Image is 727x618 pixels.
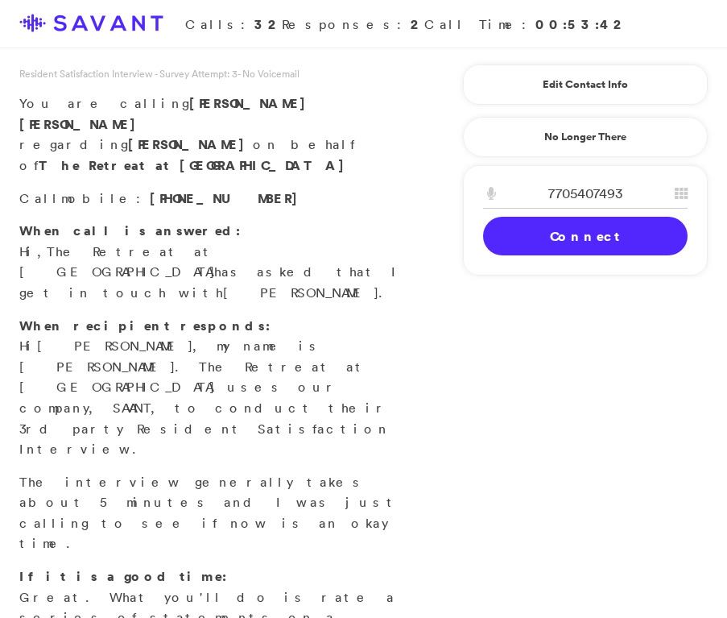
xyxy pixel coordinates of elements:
span: [PHONE_NUMBER] [150,189,306,207]
strong: When recipient responds: [19,317,271,334]
p: Hi, has asked that I get in touch with . [19,221,402,303]
span: [PERSON_NAME] [189,94,314,112]
p: Hi , my name is [PERSON_NAME]. The Retreat at [GEOGRAPHIC_DATA] uses our company, SAVANT, to cond... [19,316,402,460]
span: The Retreat at [GEOGRAPHIC_DATA] [19,243,216,280]
span: [PERSON_NAME] [223,284,378,301]
strong: When call is answered: [19,222,241,239]
a: Connect [483,217,688,255]
strong: If it is a good time: [19,567,227,585]
p: Call : [19,189,402,209]
strong: [PERSON_NAME] [128,135,253,153]
span: [PERSON_NAME] [19,115,144,133]
span: mobile [61,190,136,206]
p: You are calling regarding on behalf of [19,93,402,176]
a: No Longer There [463,117,708,157]
span: [PERSON_NAME] [37,338,192,354]
strong: 2 [411,15,424,33]
a: Edit Contact Info [483,72,688,97]
strong: 00:53:42 [535,15,627,33]
strong: 32 [254,15,282,33]
span: Resident Satisfaction Interview - Survey Attempt: 3 - No Voicemail [19,67,299,81]
strong: The Retreat at [GEOGRAPHIC_DATA] [39,156,353,174]
p: The interview generally takes about 5 minutes and I was just calling to see if now is an okay time. [19,472,402,554]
